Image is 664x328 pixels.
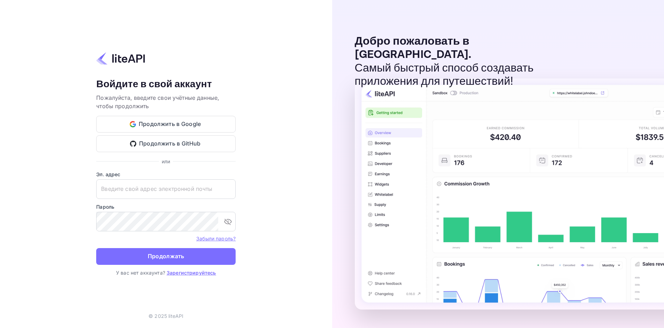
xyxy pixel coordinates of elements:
ya-tr-span: Забыли пароль? [196,236,236,241]
button: переключить видимость пароля [221,215,235,229]
ya-tr-span: Продолжать [148,252,184,261]
input: Введите свой адрес электронной почты [96,179,236,199]
button: Продолжить в Google [96,116,236,133]
button: Продолжить в GitHub [96,135,236,152]
ya-tr-span: Продолжить в Google [139,119,201,129]
ya-tr-span: или [162,158,170,164]
a: Зарегистрируйтесь [167,270,216,276]
ya-tr-span: Пароль [96,204,114,210]
ya-tr-span: Продолжить в GitHub [139,139,201,148]
ya-tr-span: Пожалуйста, введите свои учётные данные, чтобы продолжить [96,94,219,110]
ya-tr-span: Эл. адрес [96,171,120,177]
button: Продолжать [96,248,236,265]
ya-tr-span: Самый быстрый способ создавать приложения для путешествий! [355,61,534,89]
a: Забыли пароль? [196,235,236,242]
ya-tr-span: Войдите в свой аккаунт [96,78,212,91]
ya-tr-span: У вас нет аккаунта? [116,270,165,276]
ya-tr-span: Добро пожаловать в [GEOGRAPHIC_DATA]. [355,34,472,62]
ya-tr-span: © 2025 liteAPI [148,313,183,319]
img: liteapi [96,52,145,65]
